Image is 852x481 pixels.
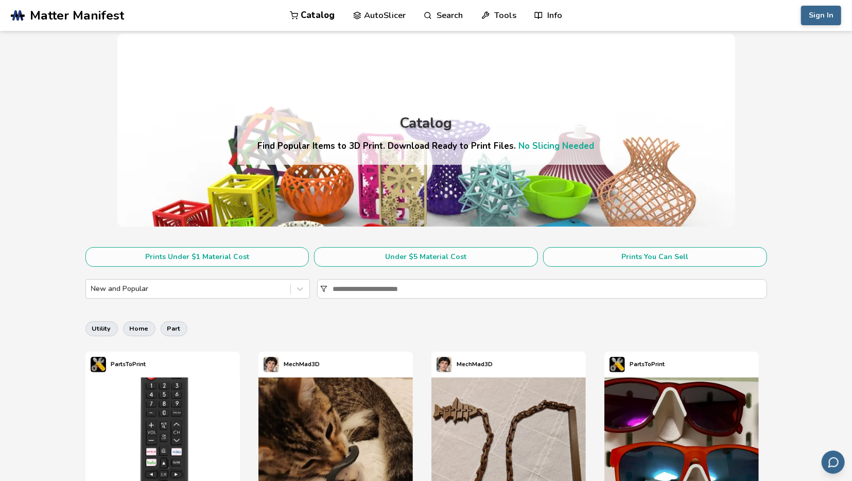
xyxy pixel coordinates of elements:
p: MechMad3D [284,359,320,370]
a: MechMad3D's profileMechMad3D [431,352,498,377]
p: MechMad3D [457,359,493,370]
p: PartsToPrint [111,359,146,370]
button: Under $5 Material Cost [314,247,538,267]
input: New and Popular [91,285,93,293]
img: PartsToPrint's profile [610,357,625,372]
button: Send feedback via email [822,451,845,474]
img: MechMad3D's profile [437,357,452,372]
button: part [161,321,187,336]
img: MechMad3D's profile [264,357,279,372]
div: Catalog [400,115,453,131]
h4: Find Popular Items to 3D Print. Download Ready to Print Files. [258,140,595,152]
a: PartsToPrint's profilePartsToPrint [604,352,670,377]
button: home [123,321,155,336]
p: PartsToPrint [630,359,665,370]
button: Prints Under $1 Material Cost [85,247,309,267]
a: MechMad3D's profileMechMad3D [258,352,325,377]
span: Matter Manifest [30,8,124,23]
button: Prints You Can Sell [543,247,767,267]
a: PartsToPrint's profilePartsToPrint [85,352,151,377]
button: utility [85,321,118,336]
a: No Slicing Needed [519,140,595,152]
button: Sign In [801,6,841,25]
img: PartsToPrint's profile [91,357,106,372]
